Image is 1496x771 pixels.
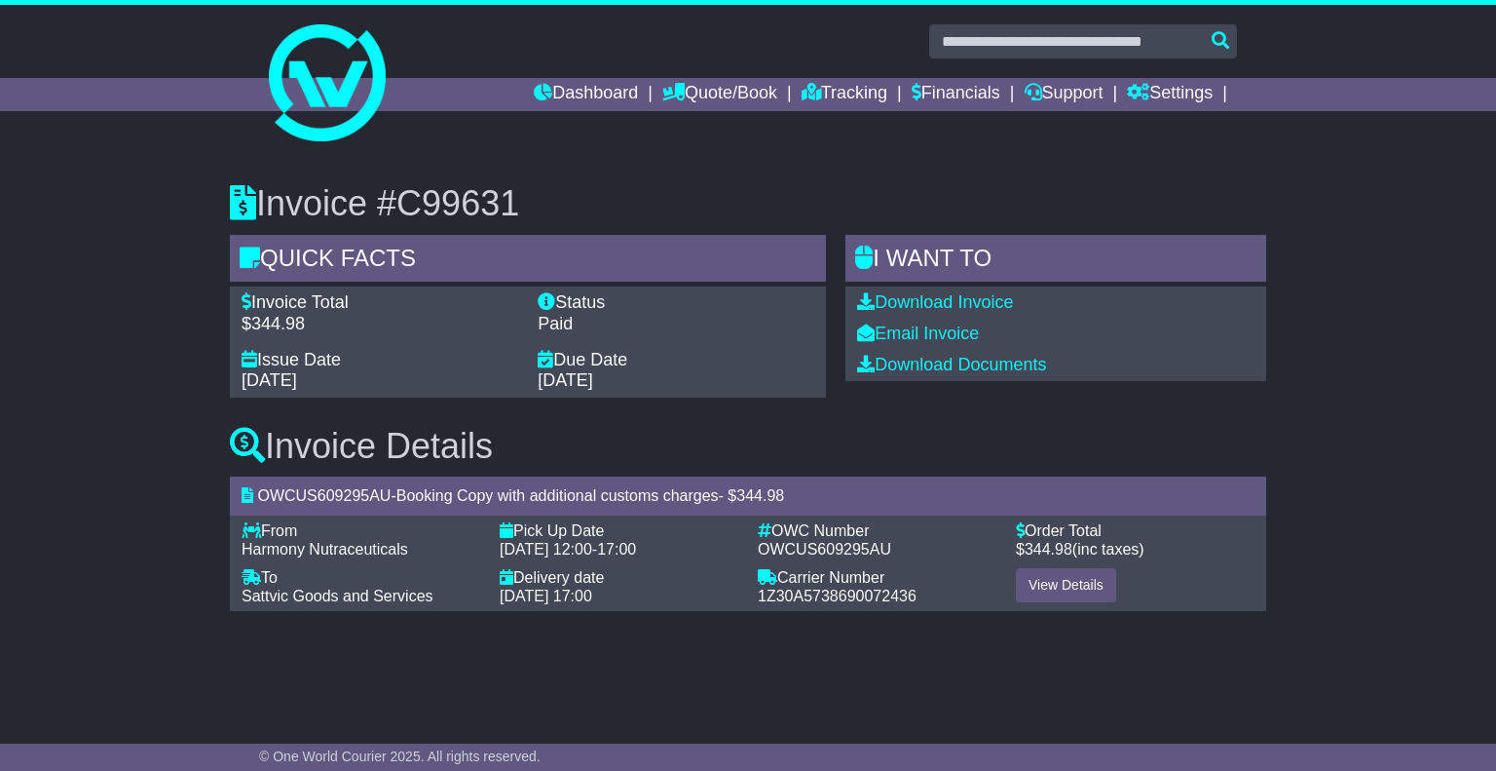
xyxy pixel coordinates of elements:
[242,521,480,540] div: From
[500,588,592,604] span: [DATE] 17:00
[758,588,916,604] span: 1Z30A5738690072436
[845,235,1266,288] div: I WANT to
[230,477,1266,515] div: - - $
[500,540,738,559] div: -
[242,350,518,371] div: Issue Date
[534,78,638,111] a: Dashboard
[538,350,814,371] div: Due Date
[802,78,887,111] a: Tracking
[758,568,996,587] div: Carrier Number
[242,314,518,335] div: $344.98
[538,314,814,335] div: Paid
[1127,78,1213,111] a: Settings
[1016,540,1254,559] div: $ (inc taxes)
[1016,521,1254,540] div: Order Total
[242,541,408,558] span: Harmony Nutraceuticals
[857,324,979,343] a: Email Invoice
[758,521,996,540] div: OWC Number
[396,487,719,504] span: Booking Copy with additional customs charges
[1025,78,1103,111] a: Support
[242,292,518,314] div: Invoice Total
[857,355,1046,374] a: Download Documents
[662,78,777,111] a: Quote/Book
[230,184,1266,223] h3: Invoice #C99631
[538,370,814,392] div: [DATE]
[259,749,541,764] span: © One World Courier 2025. All rights reserved.
[242,588,433,604] span: Sattvic Goods and Services
[1025,541,1072,558] span: 344.98
[1016,568,1116,602] a: View Details
[230,427,1266,466] h3: Invoice Details
[500,521,738,540] div: Pick Up Date
[500,541,592,558] span: [DATE] 12:00
[758,541,891,558] span: OWCUS609295AU
[500,568,738,587] div: Delivery date
[242,568,480,587] div: To
[597,541,636,558] span: 17:00
[912,78,1000,111] a: Financials
[242,370,518,392] div: [DATE]
[857,292,1013,312] a: Download Invoice
[538,292,814,314] div: Status
[230,235,826,288] div: Quick Facts
[257,487,391,504] span: OWCUS609295AU
[736,487,784,504] span: 344.98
